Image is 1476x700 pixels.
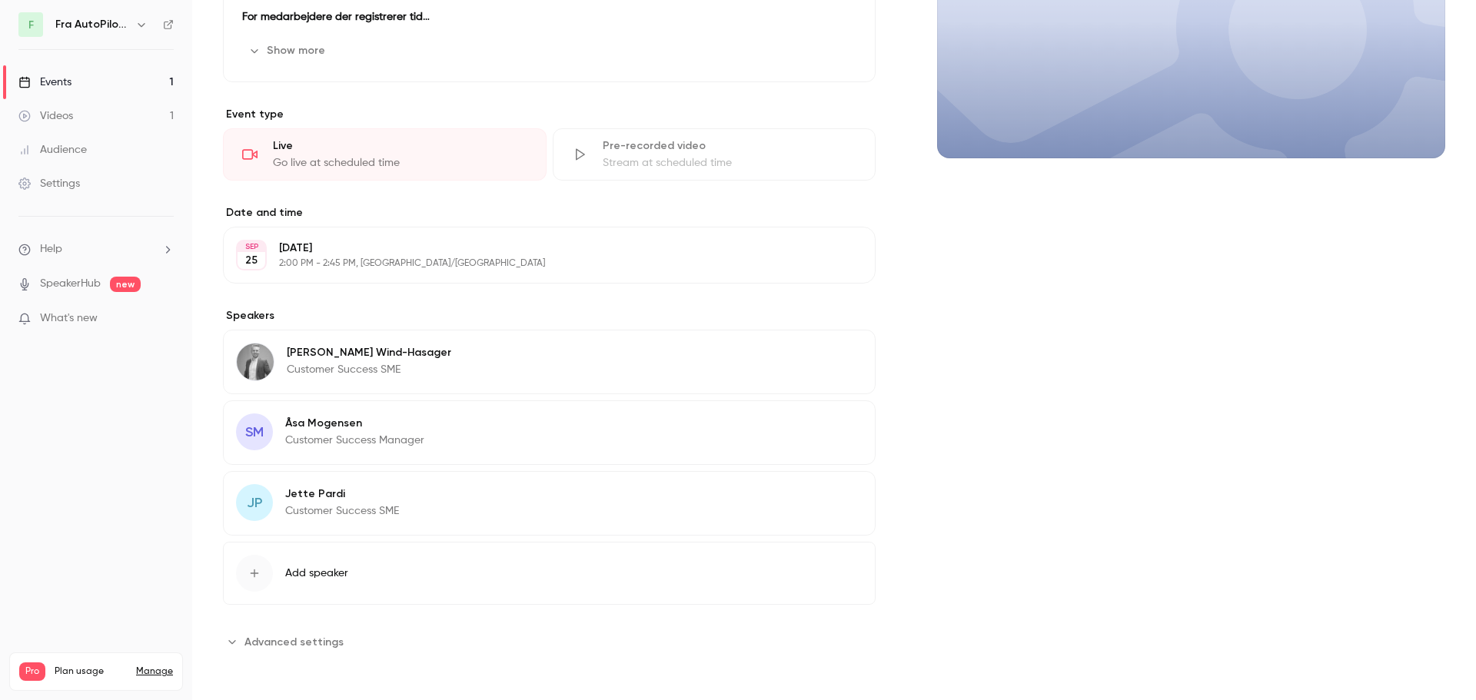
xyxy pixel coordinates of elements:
button: Show more [242,38,334,63]
p: Customer Success Manager [285,433,424,448]
div: SMÅsa MogensenCustomer Success Manager [223,400,876,465]
span: What's new [40,310,98,327]
p: Åsa Mogensen [285,416,424,431]
p: Event type [223,107,876,122]
div: Jens Wind-Hasager[PERSON_NAME] Wind-HasagerCustomer Success SME [223,330,876,394]
div: Events [18,75,71,90]
section: Advanced settings [223,629,876,654]
span: Add speaker [285,566,348,581]
button: Advanced settings [223,629,353,654]
li: help-dropdown-opener [18,241,174,257]
p: 25 [245,253,258,268]
p: Customer Success SME [287,362,451,377]
h6: Fra AutoPilot til TimeLog [55,17,129,32]
button: Add speaker [223,542,876,605]
img: Jens Wind-Hasager [237,343,274,380]
div: Settings [18,176,80,191]
span: new [110,277,141,292]
label: Speakers [223,308,876,323]
a: Manage [136,665,173,678]
p: Jette Pardi [285,486,399,502]
span: Advanced settings [244,634,344,650]
div: JPJette PardiCustomer Success SME [223,471,876,536]
div: Videos [18,108,73,124]
div: LiveGo live at scheduled time [223,128,547,181]
div: Stream at scheduled time [603,155,857,171]
span: Plan usage [55,665,127,678]
p: 2:00 PM - 2:45 PM, [GEOGRAPHIC_DATA]/[GEOGRAPHIC_DATA] [279,257,794,270]
div: SEP [238,241,265,252]
span: Help [40,241,62,257]
div: Audience [18,142,87,158]
div: Pre-recorded videoStream at scheduled time [553,128,876,181]
div: Pre-recorded video [603,138,857,154]
p: [PERSON_NAME] Wind-Hasager [287,345,451,360]
p: [DATE] [279,241,794,256]
span: SM [245,422,264,443]
div: Live [273,138,527,154]
span: F [28,17,34,33]
span: Pro [19,662,45,681]
span: JP [247,493,262,513]
p: Customer Success SME [285,503,399,519]
div: Go live at scheduled time [273,155,527,171]
label: Date and time [223,205,876,221]
a: SpeakerHub [40,276,101,292]
strong: For medarbejdere der registrerer tid [242,12,430,22]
